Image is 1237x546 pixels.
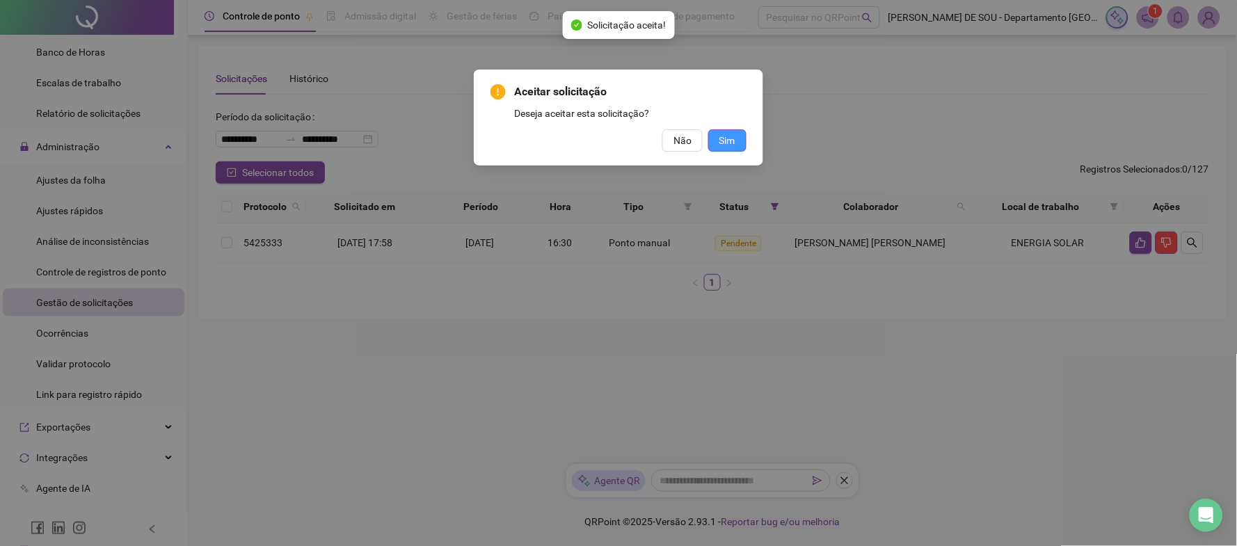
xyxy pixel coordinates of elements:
[514,106,747,121] div: Deseja aceitar esta solicitação?
[662,129,703,152] button: Não
[719,133,735,148] span: Sim
[708,129,747,152] button: Sim
[588,17,667,33] span: Solicitação aceita!
[490,84,506,99] span: exclamation-circle
[571,19,582,31] span: check-circle
[514,83,747,100] span: Aceitar solicitação
[1190,499,1223,532] div: Open Intercom Messenger
[673,133,692,148] span: Não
